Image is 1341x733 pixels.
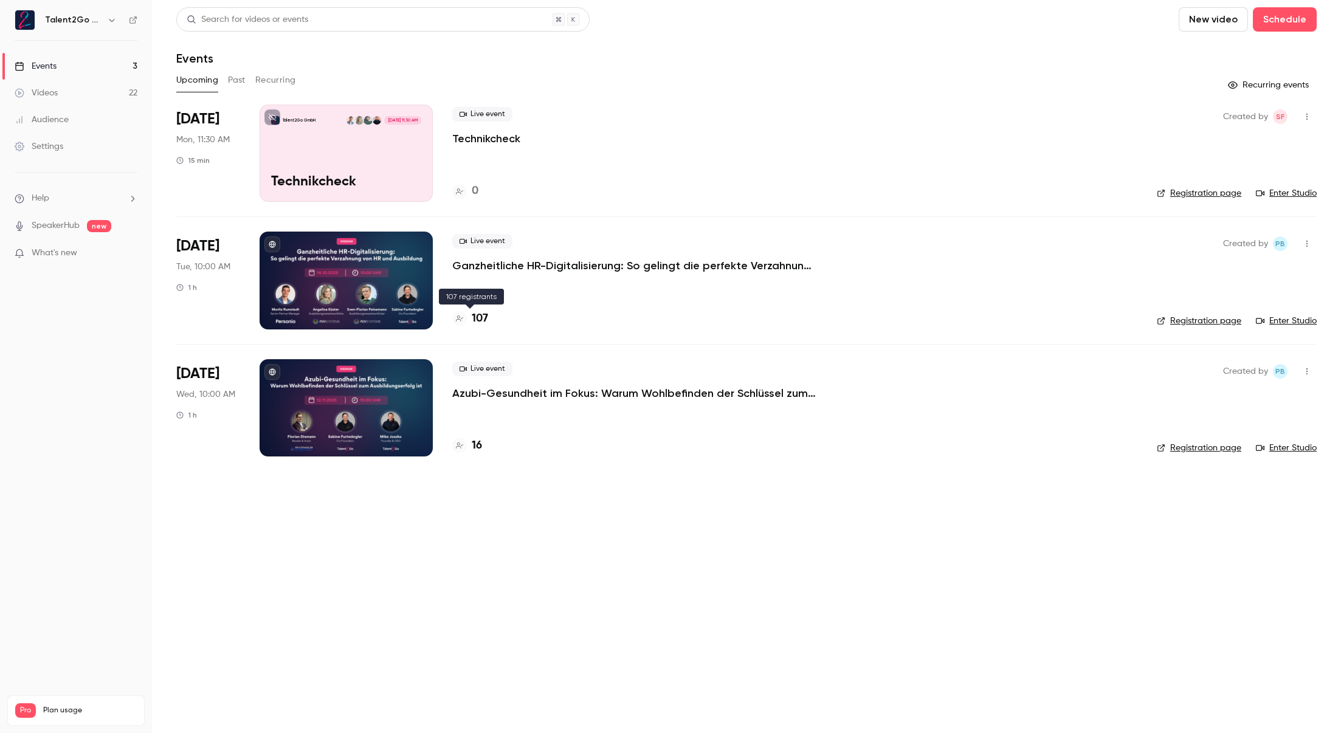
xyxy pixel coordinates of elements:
li: help-dropdown-opener [15,192,137,205]
img: Moritz Rumstadt [346,116,355,125]
button: Recurring events [1222,75,1317,95]
div: Search for videos or events [187,13,308,26]
button: Schedule [1253,7,1317,32]
img: Sabine Furtwängler [373,116,381,125]
span: Wed, 10:00 AM [176,388,235,401]
span: Pascal Blot [1273,364,1288,379]
img: Talent2Go GmbH [15,10,35,30]
a: SpeakerHub [32,219,80,232]
div: Oct 14 Tue, 10:00 AM (Europe/Berlin) [176,232,240,329]
p: Talent2Go GmbH [283,117,315,123]
button: Recurring [255,71,296,90]
a: 107 [452,311,488,327]
div: Events [15,60,57,72]
a: Enter Studio [1256,442,1317,454]
span: SF [1276,109,1284,124]
a: Enter Studio [1256,315,1317,327]
a: Enter Studio [1256,187,1317,199]
span: Created by [1223,236,1268,251]
div: 1 h [176,283,197,292]
span: Plan usage [43,706,137,715]
a: Registration page [1157,187,1241,199]
a: Technikcheck [452,131,520,146]
h4: 0 [472,183,478,199]
span: PB [1275,364,1285,379]
span: Created by [1223,364,1268,379]
span: Sabine Furtwängler [1273,109,1288,124]
span: What's new [32,247,77,260]
h6: Talent2Go GmbH [45,14,102,26]
span: Tue, 10:00 AM [176,261,230,273]
span: Mon, 11:30 AM [176,134,230,146]
span: [DATE] [176,236,219,256]
span: Live event [452,107,512,122]
a: TechnikcheckTalent2Go GmbHSabine FurtwänglerSven-Florian PeinemannAngelina KüsterMoritz Rumstadt[... [260,105,433,202]
div: 15 min [176,156,210,165]
h4: 107 [472,311,488,327]
a: Ganzheitliche HR-Digitalisierung: So gelingt die perfekte Verzahnung von HR und Ausbildung mit Pe... [452,258,817,273]
a: Registration page [1157,315,1241,327]
h4: 16 [472,438,482,454]
span: PB [1275,236,1285,251]
span: Pro [15,703,36,718]
a: 0 [452,183,478,199]
span: [DATE] [176,364,219,384]
span: Live event [452,362,512,376]
span: [DATE] [176,109,219,129]
span: new [87,220,111,232]
div: Oct 13 Mon, 11:30 AM (Europe/Berlin) [176,105,240,202]
a: 16 [452,438,482,454]
span: Help [32,192,49,205]
h1: Events [176,51,213,66]
div: Videos [15,87,58,99]
div: Nov 12 Wed, 10:00 AM (Europe/Berlin) [176,359,240,456]
span: [DATE] 11:30 AM [384,116,421,125]
div: Settings [15,140,63,153]
div: Audience [15,114,69,126]
button: Past [228,71,246,90]
img: Angelina Küster [355,116,364,125]
button: New video [1179,7,1248,32]
img: Sven-Florian Peinemann [364,116,372,125]
span: Pascal Blot [1273,236,1288,251]
div: 1 h [176,410,197,420]
span: Created by [1223,109,1268,124]
a: Registration page [1157,442,1241,454]
span: Live event [452,234,512,249]
a: Azubi-Gesundheit im Fokus: Warum Wohlbefinden der Schlüssel zum Ausbildungserfolg ist 💚 [452,386,817,401]
p: Technikcheck [271,174,421,190]
button: Upcoming [176,71,218,90]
